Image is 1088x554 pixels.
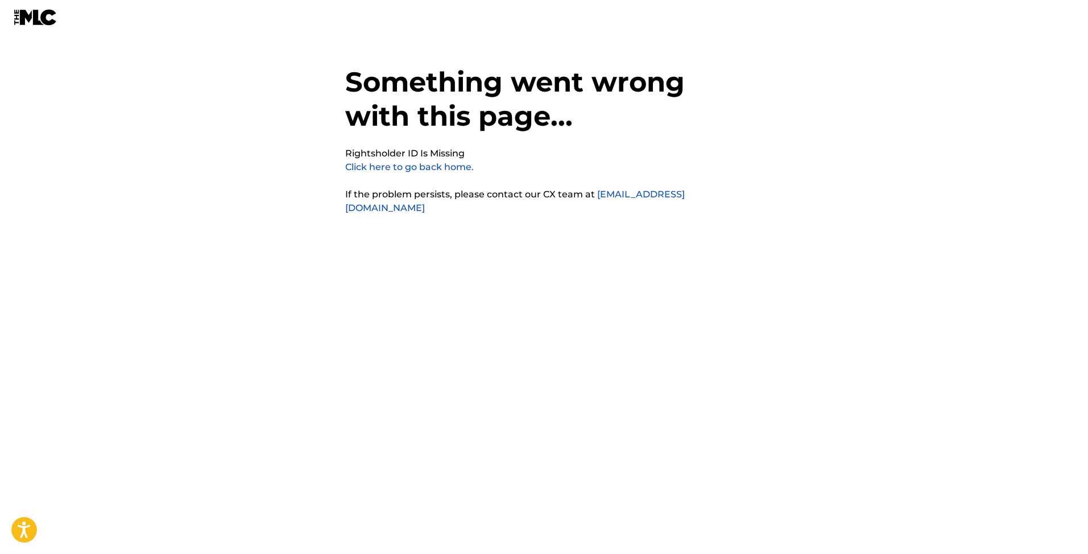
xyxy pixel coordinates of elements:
[345,188,743,215] p: If the problem persists, please contact our CX team at
[345,147,465,160] pre: Rightsholder ID Is Missing
[1031,499,1088,554] iframe: Chat Widget
[345,189,685,213] a: [EMAIL_ADDRESS][DOMAIN_NAME]
[14,9,57,26] img: MLC Logo
[345,162,474,172] a: Click here to go back home.
[345,65,743,147] h1: Something went wrong with this page...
